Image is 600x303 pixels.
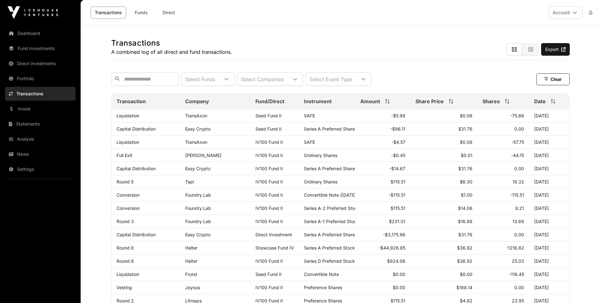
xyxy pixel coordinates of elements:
td: $0.00 [355,281,410,294]
a: IV100 Fund II [255,205,283,211]
a: Seed Fund II [255,272,282,277]
h1: Transactions [111,38,232,48]
td: -$96.11 [355,122,410,136]
a: Capital Distribution [117,166,156,171]
a: Round 5 [117,179,134,184]
a: Full Exit [117,153,132,158]
a: Transactions [91,7,126,19]
span: -44.15 [511,153,524,158]
a: Settings [5,162,76,176]
td: [DATE] [529,228,569,241]
span: $0.08 [460,139,472,145]
a: Halter [185,258,197,264]
span: $1.00 [461,192,472,198]
a: Seed Fund II [255,113,282,118]
a: Capital Distribution [117,126,156,132]
td: [DATE] [529,175,569,188]
span: 18.32 [512,179,524,184]
span: Ordinary Shares [304,179,337,184]
td: [DATE] [529,122,569,136]
a: Frond [185,272,197,277]
span: 0.00 [514,285,524,290]
span: -1216.82 [506,245,524,250]
span: $0.00 [460,272,472,277]
button: Account [549,6,582,19]
a: Fund Investments [5,42,76,55]
span: Fund/Direct [255,98,284,105]
span: Series A-2 Preferred Stock [304,205,360,211]
span: $31.76 [458,232,472,237]
a: Capital Distribution [117,232,156,237]
a: Liquidation [117,272,139,277]
span: $188.14 [456,285,472,290]
span: Company [185,98,209,105]
a: Foundry Lab [185,205,211,211]
span: Series A Preferred Share [304,126,355,132]
p: A combined log of all direct and fund transactions. [111,48,232,56]
a: Vesting [117,285,132,290]
a: Showcase Fund IV [255,245,294,250]
span: Instrument [304,98,332,105]
a: Tapi [185,179,194,184]
span: Amount [360,98,380,105]
span: $16.88 [458,219,472,224]
a: Round 3 [117,219,134,224]
a: IV100 Fund II [255,258,283,264]
a: Foundry Lab [185,192,211,198]
span: Transaction [117,98,146,105]
a: Liquidation [117,139,139,145]
td: [DATE] [529,109,569,122]
td: -$4.57 [355,136,410,149]
iframe: Chat Widget [569,273,600,303]
span: Share Price [415,98,444,105]
span: -57.75 [511,139,524,145]
span: 0.00 [514,166,524,171]
td: -$44,926.85 [355,241,410,255]
span: $31.76 [458,126,472,132]
a: Easy Crypto [185,232,210,237]
td: $115.51 [355,202,410,215]
a: Direct [156,7,181,19]
td: [DATE] [529,162,569,175]
div: Select Funds [181,73,219,86]
span: $31.76 [458,166,472,171]
a: IV100 Fund II [255,139,283,145]
a: Foundry Lab [185,219,211,224]
span: Convertible Note [304,272,339,277]
span: $14.06 [458,205,472,211]
span: Direct Investment [255,232,292,237]
span: $0.08 [460,113,472,118]
span: Shares [483,98,500,105]
a: Easy Crypto [185,166,210,171]
a: Round 8 [117,245,134,250]
span: $36.92 [457,258,472,264]
a: IV100 Fund II [255,166,283,171]
a: TransAxon [185,113,207,118]
a: Invest [5,102,76,116]
td: [DATE] [529,255,569,268]
div: Select Companies [237,73,288,86]
td: [DATE] [529,281,569,294]
td: $115.51 [355,175,410,188]
a: Statements [5,117,76,131]
td: [DATE] [529,202,569,215]
span: 13.69 [512,219,524,224]
td: -$115.51 [355,188,410,202]
td: $231.01 [355,215,410,228]
a: Joyous [185,285,200,290]
td: [DATE] [529,215,569,228]
td: [DATE] [529,149,569,162]
a: Export [541,43,570,56]
td: $924.06 [355,255,410,268]
span: Series A Preferred Stock [304,245,355,250]
a: News [5,147,76,161]
td: -$0.45 [355,149,410,162]
a: Round 8 [117,258,134,264]
td: -$5.99 [355,109,410,122]
button: Clear [536,73,570,85]
td: [DATE] [529,136,569,149]
span: 0.00 [514,126,524,132]
span: Preference Shares [304,285,342,290]
td: -$14.67 [355,162,410,175]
